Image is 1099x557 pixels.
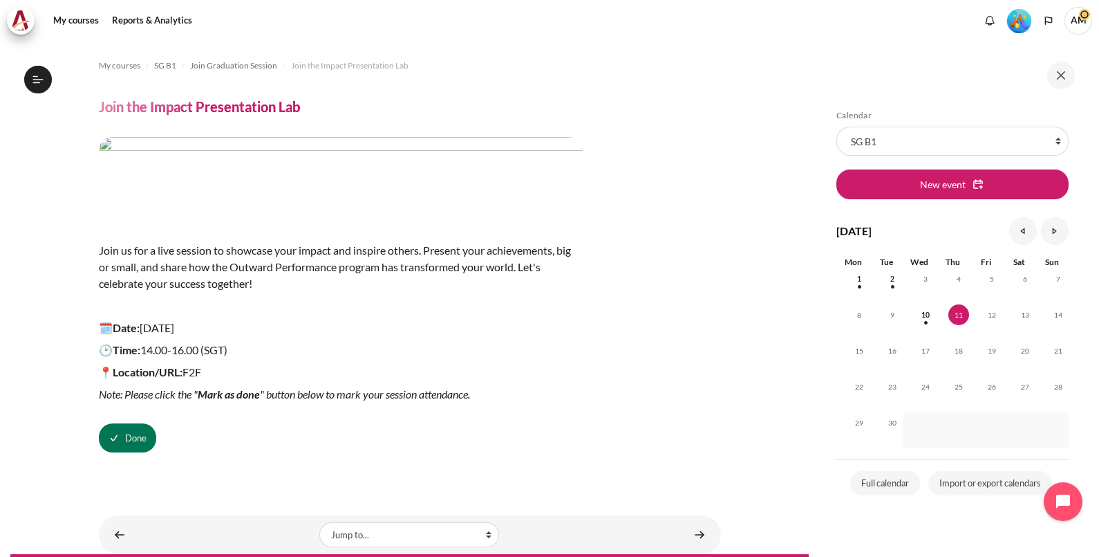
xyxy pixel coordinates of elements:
a: Level #5 [1002,8,1037,33]
span: 2 [882,268,903,289]
a: My courses [99,57,140,74]
strong: Mark as done [198,387,260,401]
span: Thu [946,257,960,267]
span: 7 [1048,268,1069,289]
strong: 📍Location/URL: [99,365,182,378]
a: Download Keep Turning Outward Guide ► [686,521,713,548]
div: Level #5 [1007,8,1031,33]
a: Architeck Architeck [7,7,41,35]
span: 22 [849,376,870,397]
iframe: Join the Impact Presentation Lab [99,473,721,474]
span: Tue [880,257,893,267]
span: Sat [1013,257,1025,267]
a: Import or export calendars [928,471,1052,496]
span: 4 [948,268,969,289]
span: 9 [882,304,903,325]
span: 3 [915,268,936,289]
section: Blocks [836,110,1069,498]
span: 12 [981,304,1002,325]
img: Level #5 [1007,9,1031,33]
span: 28 [1048,376,1069,397]
button: Languages [1038,10,1059,31]
a: Reports & Analytics [107,7,197,35]
a: Monday, 1 September events [849,275,870,283]
span: Mon [845,257,862,267]
span: 11 [948,304,969,325]
span: SG B1 [154,60,176,72]
span: Join us for a live session to showcase your impact and inspire others. Present your achievements,... [99,244,571,290]
span: 19 [981,340,1002,361]
p: F2F [99,364,583,381]
section: Content [10,41,809,554]
span: 21 [1048,340,1069,361]
span: 13 [1015,304,1035,325]
span: Wed [910,257,928,267]
a: Join the Impact Presentation Lab [291,57,408,74]
p: [DATE] [99,320,583,336]
span: AM [1064,7,1092,35]
nav: Navigation bar [99,55,721,77]
td: Today [936,304,969,340]
span: 27 [1015,376,1035,397]
a: ◄ Level 2 Certificate: Graduate with Distinction [106,521,133,548]
span: My courses [99,60,140,72]
span: Fri [981,257,991,267]
span: 16 [882,340,903,361]
span: 15 [849,340,870,361]
a: Join Graduation Session [190,57,277,74]
h4: [DATE] [836,223,872,239]
h4: Join the Impact Presentation Lab [99,98,300,116]
strong: 🗓️Date: [99,321,140,334]
span: 1 [849,268,870,289]
a: Full calendar [850,471,920,496]
span: 14.00-16.00 (SGT) [99,343,227,356]
a: User menu [1064,7,1092,35]
strong: 🕑Time: [99,343,140,356]
span: Join Graduation Session [190,60,277,72]
span: Done [125,432,147,446]
a: Wednesday, 10 September events [915,311,936,319]
div: Show notification window with no new notifications [979,10,1000,31]
span: 5 [981,268,1002,289]
img: Architeck [11,10,30,31]
span: Sun [1045,257,1059,267]
span: 10 [915,304,936,325]
span: 25 [948,376,969,397]
span: 20 [1015,340,1035,361]
span: Join the Impact Presentation Lab [291,60,408,72]
em: Note: Please click the " " button below to mark your session attendance. [99,387,470,401]
button: New event [836,170,1069,199]
span: 14 [1048,304,1069,325]
button: Join the Impact Presentation Lab is marked as done. Press to undo. [99,423,156,453]
span: 29 [849,412,870,433]
span: 24 [915,376,936,397]
a: Tuesday, 2 September events [882,275,903,283]
a: SG B1 [154,57,176,74]
span: 30 [882,412,903,433]
span: 26 [981,376,1002,397]
span: New event [920,177,966,192]
a: My courses [48,7,104,35]
h5: Calendar [836,110,1069,121]
span: 23 [882,376,903,397]
span: 17 [915,340,936,361]
span: 8 [849,304,870,325]
span: 18 [948,340,969,361]
span: 6 [1015,268,1035,289]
